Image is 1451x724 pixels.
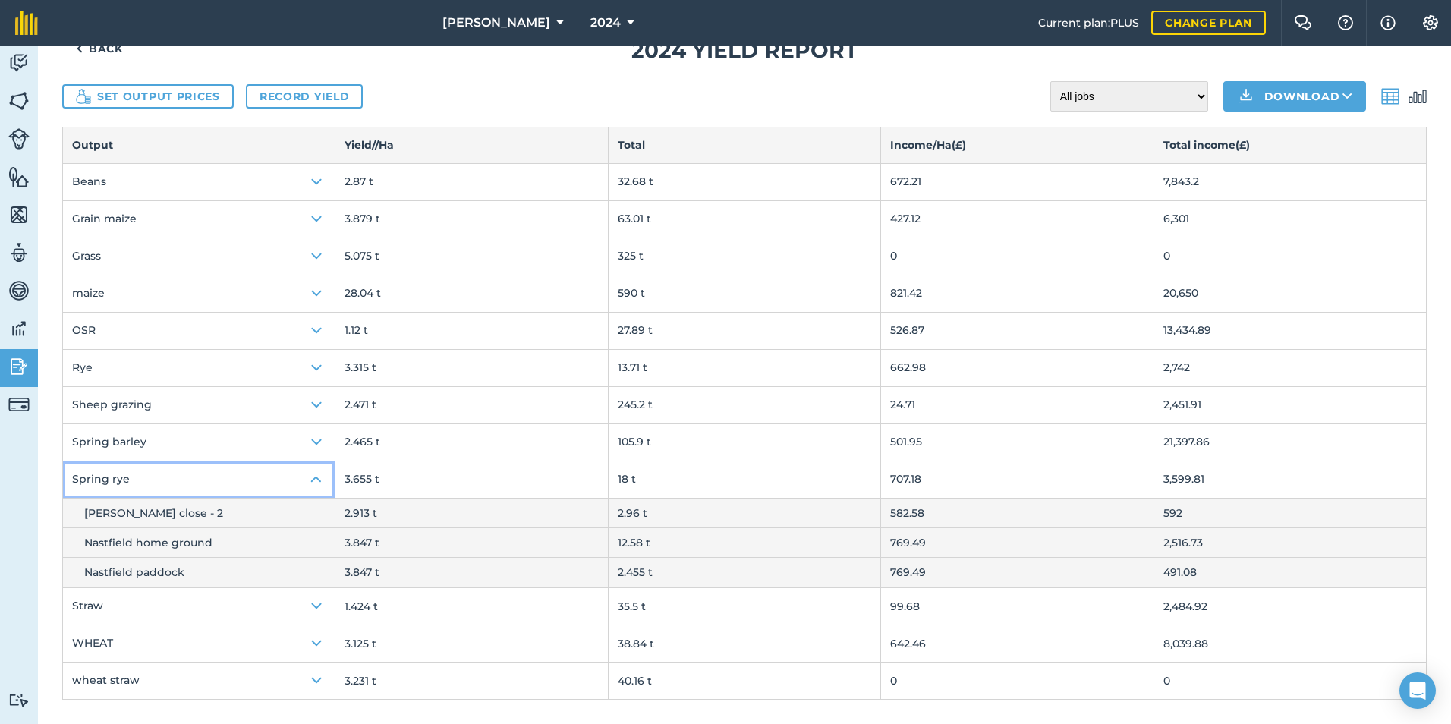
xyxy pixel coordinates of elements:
[1223,81,1366,112] button: Download
[335,423,608,461] td: 2.465 t
[881,558,1154,587] td: 769.49
[881,662,1154,699] td: 0
[63,588,335,625] button: Straw
[1154,127,1426,163] th: Total income ( £ )
[608,238,880,275] td: 325 t
[1154,423,1426,461] td: 21,397.86
[1409,87,1427,105] img: svg+xml;base64,PD94bWwgdmVyc2lvbj0iMS4wIiBlbmNvZGluZz0idXRmLTgiPz4KPCEtLSBHZW5lcmF0b3I6IEFkb2JlIE...
[307,597,326,615] img: Icon representing open state
[881,238,1154,275] td: 0
[881,528,1154,558] td: 769.49
[881,312,1154,349] td: 526.87
[608,312,880,349] td: 27.89 t
[881,587,1154,625] td: 99.68
[8,355,30,378] img: svg+xml;base64,PD94bWwgdmVyc2lvbj0iMS4wIiBlbmNvZGluZz0idXRmLTgiPz4KPCEtLSBHZW5lcmF0b3I6IEFkb2JlIE...
[307,471,326,489] img: Icon representing open state
[8,165,30,188] img: svg+xml;base64,PHN2ZyB4bWxucz0iaHR0cDovL3d3dy53My5vcmcvMjAwMC9zdmciIHdpZHRoPSI1NiIgaGVpZ2h0PSI2MC...
[335,558,608,587] td: 3.847 t
[1154,386,1426,423] td: 2,451.91
[608,200,880,238] td: 63.01 t
[1154,349,1426,386] td: 2,742
[335,312,608,349] td: 1.12 t
[307,634,326,653] img: Icon representing open state
[335,625,608,662] td: 3.125 t
[8,52,30,74] img: svg+xml;base64,PD94bWwgdmVyc2lvbj0iMS4wIiBlbmNvZGluZz0idXRmLTgiPz4KPCEtLSBHZW5lcmF0b3I6IEFkb2JlIE...
[442,14,550,32] span: [PERSON_NAME]
[1154,587,1426,625] td: 2,484.92
[62,33,137,64] a: Back
[608,625,880,662] td: 38.84 t
[63,164,335,200] button: Beans
[63,387,335,423] button: Sheep grazing
[1038,14,1139,31] span: Current plan : PLUS
[307,396,326,414] img: Icon representing open state
[8,279,30,302] img: svg+xml;base64,PD94bWwgdmVyc2lvbj0iMS4wIiBlbmNvZGluZz0idXRmLTgiPz4KPCEtLSBHZW5lcmF0b3I6IEFkb2JlIE...
[1294,15,1312,30] img: Two speech bubbles overlapping with the left bubble in the forefront
[8,203,30,226] img: svg+xml;base64,PHN2ZyB4bWxucz0iaHR0cDovL3d3dy53My5vcmcvMjAwMC9zdmciIHdpZHRoPSI1NiIgaGVpZ2h0PSI2MC...
[307,359,326,377] img: Icon representing open state
[335,461,608,498] td: 3.655 t
[1421,15,1440,30] img: A cog icon
[15,11,38,35] img: fieldmargin Logo
[881,498,1154,527] td: 582.58
[8,241,30,264] img: svg+xml;base64,PD94bWwgdmVyc2lvbj0iMS4wIiBlbmNvZGluZz0idXRmLTgiPz4KPCEtLSBHZW5lcmF0b3I6IEFkb2JlIE...
[608,163,880,200] td: 32.68 t
[335,528,608,558] td: 3.847 t
[881,163,1154,200] td: 672.21
[335,200,608,238] td: 3.879 t
[307,433,326,452] img: Icon representing open state
[63,275,335,312] button: maize
[1154,275,1426,312] td: 20,650
[1237,87,1255,105] img: Download icon
[335,127,608,163] th: Yield/ / Ha
[307,210,326,228] img: Icon representing open state
[1154,528,1426,558] td: 2,516.73
[63,313,335,349] button: OSR
[1154,200,1426,238] td: 6,301
[62,33,1427,68] h1: 2024 Yield report
[335,662,608,699] td: 3.231 t
[246,84,363,109] a: Record yield
[307,322,326,340] img: Icon representing open state
[881,423,1154,461] td: 501.95
[881,275,1154,312] td: 821.42
[8,90,30,112] img: svg+xml;base64,PHN2ZyB4bWxucz0iaHR0cDovL3d3dy53My5vcmcvMjAwMC9zdmciIHdpZHRoPSI1NiIgaGVpZ2h0PSI2MC...
[76,39,83,58] img: svg+xml;base64,PHN2ZyB4bWxucz0iaHR0cDovL3d3dy53My5vcmcvMjAwMC9zdmciIHdpZHRoPSI5IiBoZWlnaHQ9IjI0Ii...
[63,663,335,699] button: wheat straw
[76,89,91,104] img: Icon showing money bag and coins
[8,317,30,340] img: svg+xml;base64,PD94bWwgdmVyc2lvbj0iMS4wIiBlbmNvZGluZz0idXRmLTgiPz4KPCEtLSBHZW5lcmF0b3I6IEFkb2JlIE...
[1154,498,1426,527] td: 592
[1154,163,1426,200] td: 7,843.2
[608,558,880,587] td: 2.455 t
[63,201,335,238] button: Grain maize
[1151,11,1266,35] a: Change plan
[881,386,1154,423] td: 24.71
[1154,461,1426,498] td: 3,599.81
[8,693,30,707] img: svg+xml;base64,PD94bWwgdmVyc2lvbj0iMS4wIiBlbmNvZGluZz0idXRmLTgiPz4KPCEtLSBHZW5lcmF0b3I6IEFkb2JlIE...
[1154,312,1426,349] td: 13,434.89
[63,238,335,275] button: Grass
[63,625,335,662] button: WHEAT
[8,394,30,415] img: svg+xml;base64,PD94bWwgdmVyc2lvbj0iMS4wIiBlbmNvZGluZz0idXRmLTgiPz4KPCEtLSBHZW5lcmF0b3I6IEFkb2JlIE...
[1154,558,1426,587] td: 491.08
[608,275,880,312] td: 590 t
[1336,15,1355,30] img: A question mark icon
[1381,87,1399,105] img: svg+xml;base64,PD94bWwgdmVyc2lvbj0iMS4wIiBlbmNvZGluZz0idXRmLTgiPz4KPCEtLSBHZW5lcmF0b3I6IEFkb2JlIE...
[63,127,335,163] th: Output
[608,662,880,699] td: 40.16 t
[608,587,880,625] td: 35.5 t
[608,423,880,461] td: 105.9 t
[881,200,1154,238] td: 427.12
[608,127,880,163] th: Total
[608,349,880,386] td: 13.71 t
[881,127,1154,163] th: Income / Ha ( £ )
[590,14,621,32] span: 2024
[1380,14,1396,32] img: svg+xml;base64,PHN2ZyB4bWxucz0iaHR0cDovL3d3dy53My5vcmcvMjAwMC9zdmciIHdpZHRoPSIxNyIgaGVpZ2h0PSIxNy...
[1154,238,1426,275] td: 0
[608,498,880,527] td: 2.96 t
[1154,625,1426,662] td: 8,039.88
[307,285,326,303] img: Icon representing open state
[63,424,335,461] button: Spring barley
[62,84,234,109] button: Set output prices
[881,461,1154,498] td: 707.18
